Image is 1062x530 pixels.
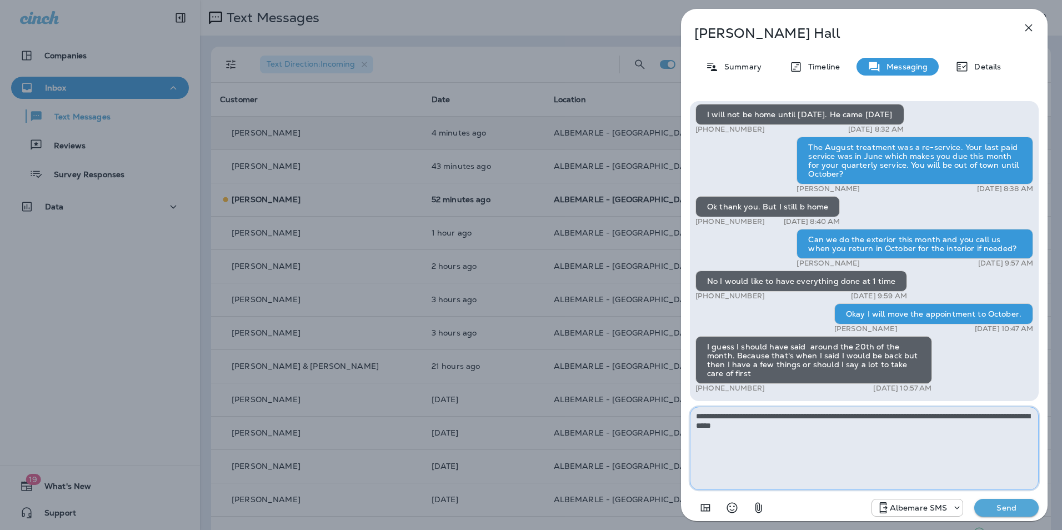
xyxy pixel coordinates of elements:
[695,384,765,393] p: [PHONE_NUMBER]
[796,229,1033,259] div: Can we do the exterior this month and you call us when you return in October for the interior if ...
[834,324,898,333] p: [PERSON_NAME]
[719,62,762,71] p: Summary
[969,62,1001,71] p: Details
[873,384,931,393] p: [DATE] 10:57 AM
[694,26,998,41] p: [PERSON_NAME] Hall
[834,303,1033,324] div: Okay I will move the appointment to October.
[978,259,1033,268] p: [DATE] 9:57 AM
[694,497,717,519] button: Add in a premade template
[975,324,1033,333] p: [DATE] 10:47 AM
[695,336,932,384] div: I guess I should have said around the 20th of the month. Because that's when I said I would be ba...
[695,292,765,301] p: [PHONE_NUMBER]
[881,62,928,71] p: Messaging
[695,125,765,134] p: [PHONE_NUMBER]
[977,184,1033,193] p: [DATE] 8:38 AM
[695,196,840,217] div: Ok thank you. But I still b home
[890,503,948,512] p: Albemare SMS
[721,497,743,519] button: Select an emoji
[784,217,840,226] p: [DATE] 8:40 AM
[695,271,907,292] div: No I would like to have everything done at 1 time
[796,259,860,268] p: [PERSON_NAME]
[803,62,840,71] p: Timeline
[695,104,904,125] div: I will not be home until [DATE]. He came [DATE]
[872,501,963,514] div: +1 (252) 600-3555
[796,184,860,193] p: [PERSON_NAME]
[848,125,904,134] p: [DATE] 8:32 AM
[851,292,907,301] p: [DATE] 9:59 AM
[796,137,1033,184] div: The August treatment was a re-service. Your last paid service was in June which makes you due thi...
[974,499,1039,517] button: Send
[695,217,765,226] p: [PHONE_NUMBER]
[983,503,1030,513] p: Send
